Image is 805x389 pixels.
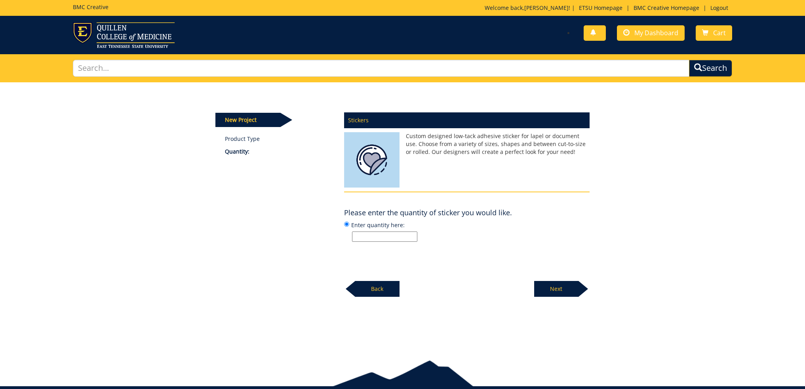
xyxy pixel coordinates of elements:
a: BMC Creative Homepage [630,4,703,11]
p: Custom designed low-tack adhesive sticker for lapel or document use. Choose from a variety of siz... [344,132,590,156]
a: Cart [696,25,732,41]
a: Logout [706,4,732,11]
p: New Project [215,113,280,127]
p: Next [534,281,579,297]
p: Welcome back, ! | | | [485,4,732,12]
input: Search... [73,60,689,77]
label: Enter quantity here: [344,220,590,242]
input: Enter quantity here: [344,222,349,227]
span: My Dashboard [634,28,678,37]
h4: Please enter the quantity of sticker you would like. [344,209,512,217]
img: ETSU logo [73,22,175,48]
a: ETSU Homepage [575,4,626,11]
p: Quantity: [225,148,332,156]
a: Product Type [225,135,332,143]
h5: BMC Creative [73,4,108,10]
p: Stickers [344,112,590,128]
span: Cart [713,28,726,37]
p: Back [355,281,400,297]
a: [PERSON_NAME] [524,4,569,11]
input: Enter quantity here: [352,232,417,242]
a: My Dashboard [617,25,685,41]
button: Search [689,60,732,77]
